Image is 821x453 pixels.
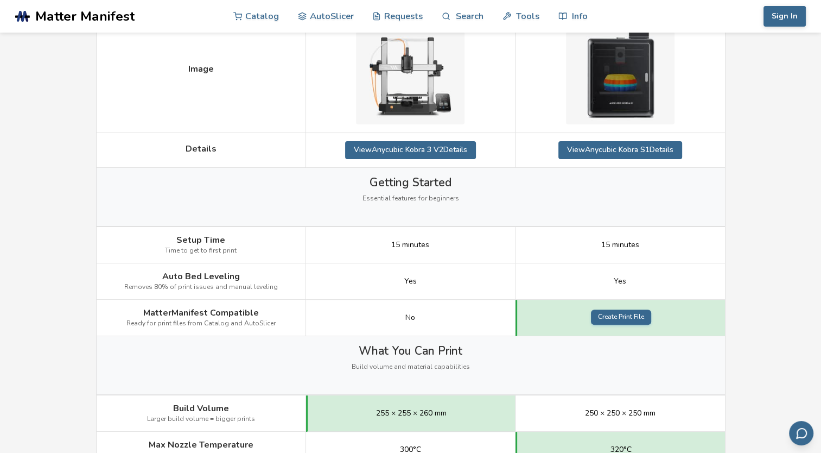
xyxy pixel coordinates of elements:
[147,416,255,423] span: Larger build volume = bigger prints
[143,308,259,318] span: MatterManifest Compatible
[763,6,806,27] button: Sign In
[404,277,417,286] span: Yes
[585,409,655,418] span: 250 × 250 × 250 mm
[176,235,225,245] span: Setup Time
[149,440,253,450] span: Max Nozzle Temperature
[591,310,651,325] a: Create Print File
[614,277,626,286] span: Yes
[165,247,237,255] span: Time to get to first print
[362,195,459,203] span: Essential features for beginners
[391,241,429,249] span: 15 minutes
[162,272,240,281] span: Auto Bed Leveling
[601,241,639,249] span: 15 minutes
[558,141,682,159] a: ViewAnycubic Kobra S1Details
[188,64,214,74] span: Image
[345,141,476,159] a: ViewAnycubic Kobra 3 V2Details
[352,363,470,371] span: Build volume and material capabilities
[356,16,464,124] img: Anycubic Kobra 3 V2
[35,9,135,24] span: Matter Manifest
[186,144,217,154] span: Details
[370,176,451,189] span: Getting Started
[359,344,462,357] span: What You Can Print
[405,313,415,322] span: No
[173,404,229,413] span: Build Volume
[376,409,447,418] span: 255 × 255 × 260 mm
[566,16,674,124] img: Anycubic Kobra S1
[789,421,813,445] button: Send feedback via email
[126,320,276,328] span: Ready for print files from Catalog and AutoSlicer
[124,284,278,291] span: Removes 80% of print issues and manual leveling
